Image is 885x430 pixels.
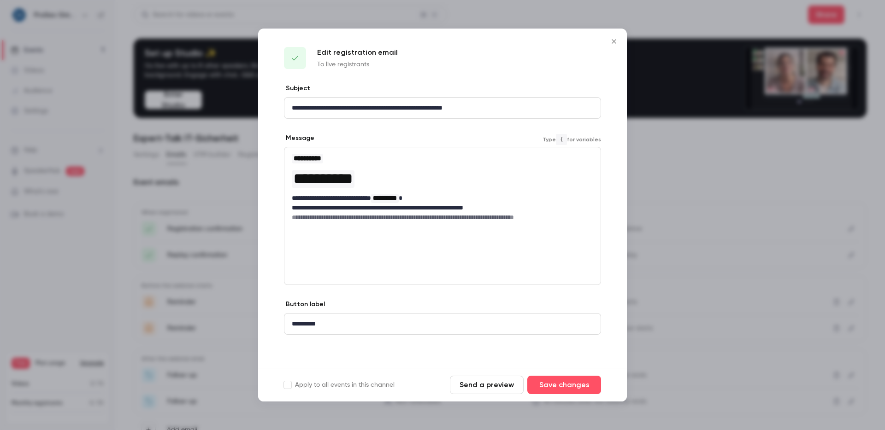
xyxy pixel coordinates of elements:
button: Close [605,32,623,51]
p: Edit registration email [317,47,398,58]
div: editor [284,98,601,118]
div: editor [284,147,601,227]
span: Type for variables [543,134,601,145]
button: Send a preview [450,376,524,394]
div: editor [284,314,601,334]
label: Subject [284,84,310,93]
code: { [556,134,567,145]
label: Message [284,134,314,143]
button: Save changes [527,376,601,394]
label: Button label [284,300,325,309]
label: Apply to all events in this channel [284,380,395,389]
p: To live registrants [317,60,398,69]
